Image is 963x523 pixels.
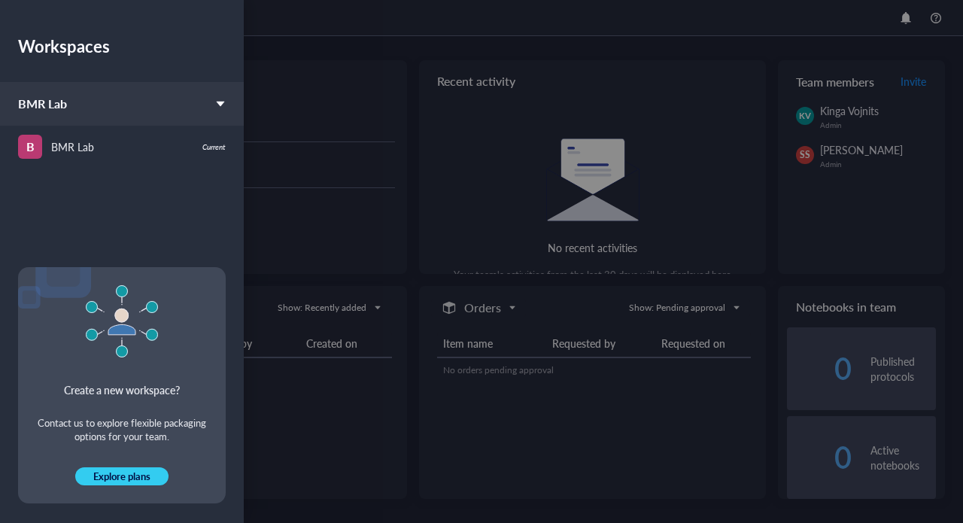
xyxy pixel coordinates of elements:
img: New workspace [86,285,158,357]
img: Image left [18,230,91,309]
div: Contact us to explore flexible packaging options for your team. [36,416,208,443]
span: Explore plans [93,470,150,483]
div: BMR Lab [51,138,94,155]
button: Explore plans [75,467,169,485]
span: BMR Lab [18,95,67,112]
div: Create a new workspace? [64,382,180,398]
div: Current [202,142,226,151]
span: B [26,137,35,156]
div: Workspaces [18,25,226,67]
